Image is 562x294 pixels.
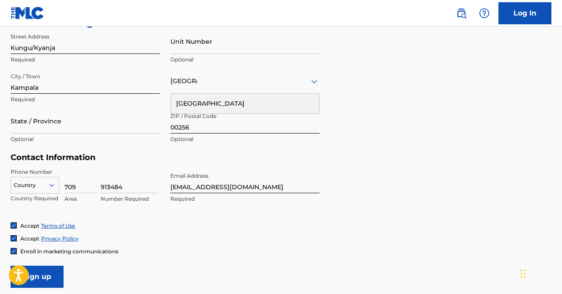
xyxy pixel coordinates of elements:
a: Terms of Use [41,222,75,229]
img: checkbox [11,236,16,241]
input: Sign up [11,266,64,288]
span: Accept [20,235,39,242]
span: Accept [20,222,39,229]
iframe: Chat Widget [518,252,562,294]
img: checkbox [11,223,16,228]
p: Number Required [101,195,158,203]
img: checkbox [11,248,16,254]
img: search [456,8,467,19]
a: Log In [498,2,551,24]
p: Optional [170,56,320,64]
div: [GEOGRAPHIC_DATA] [171,94,319,114]
p: Required [170,195,320,203]
p: Required [11,56,160,64]
p: Optional [11,135,160,143]
a: Public Search [453,4,470,22]
a: Privacy Policy [41,235,79,242]
span: Enroll in marketing communications [20,248,118,255]
img: help [479,8,490,19]
div: Drag [521,260,526,287]
div: Help [475,4,493,22]
p: Country Required [11,195,59,202]
p: Area [64,195,95,203]
p: Optional [170,135,320,143]
h5: Contact Information [11,153,320,163]
p: Required [11,95,160,103]
img: MLC Logo [11,7,45,19]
